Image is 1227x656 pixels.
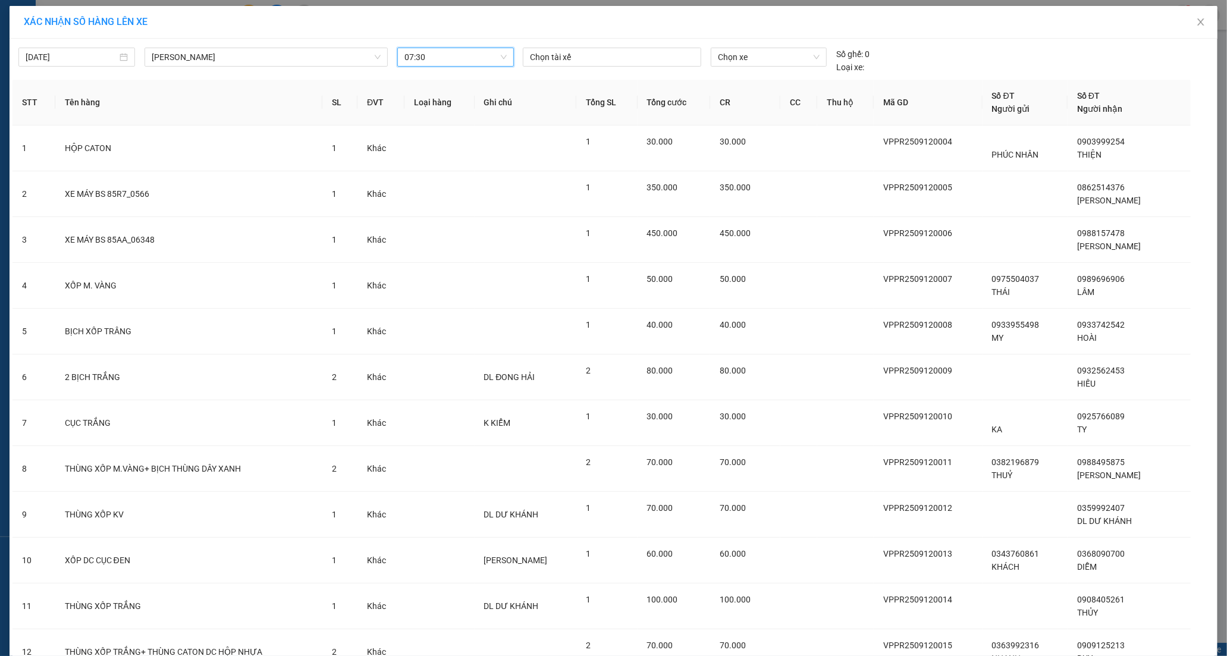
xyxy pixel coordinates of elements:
[992,274,1040,284] span: 0975504037
[1077,241,1141,251] span: [PERSON_NAME]
[586,412,591,421] span: 1
[883,641,952,650] span: VPPR2509120015
[720,641,746,650] span: 70.000
[883,228,952,238] span: VPPR2509120006
[357,125,404,171] td: Khác
[12,263,55,309] td: 4
[883,137,952,146] span: VPPR2509120004
[647,595,678,604] span: 100.000
[357,309,404,354] td: Khác
[332,510,337,519] span: 1
[992,150,1039,159] span: PHÚC NHÂN
[12,492,55,538] td: 9
[55,400,322,446] td: CỤC TRẮNG
[12,583,55,629] td: 11
[883,457,952,467] span: VPPR2509120011
[720,595,751,604] span: 100.000
[647,503,673,513] span: 70.000
[357,446,404,492] td: Khác
[404,48,507,66] span: 07:30
[586,320,591,329] span: 1
[332,189,337,199] span: 1
[720,412,746,421] span: 30.000
[836,48,863,61] span: Số ghế:
[152,48,380,66] span: Phan Rang - Hồ Chí Minh
[586,183,591,192] span: 1
[357,217,404,263] td: Khác
[1077,183,1125,192] span: 0862514376
[1077,274,1125,284] span: 0989696906
[332,418,337,428] span: 1
[586,137,591,146] span: 1
[576,80,637,125] th: Tổng SL
[357,583,404,629] td: Khác
[586,366,591,375] span: 2
[883,503,952,513] span: VPPR2509120012
[26,51,117,64] input: 12/09/2025
[720,228,751,238] span: 450.000
[1077,516,1132,526] span: DL DƯ KHÁNH
[647,274,673,284] span: 50.000
[720,274,746,284] span: 50.000
[720,366,746,375] span: 80.000
[1077,562,1097,572] span: DIỄM
[836,48,870,61] div: 0
[647,641,673,650] span: 70.000
[720,320,746,329] span: 40.000
[720,183,751,192] span: 350.000
[357,400,404,446] td: Khác
[404,80,474,125] th: Loại hàng
[1077,608,1098,617] span: THỦY
[720,503,746,513] span: 70.000
[992,287,1011,297] span: THÁI
[883,412,952,421] span: VPPR2509120010
[12,446,55,492] td: 8
[1077,150,1102,159] span: THIỆN
[114,37,209,65] div: LAB DZINH NGYEN
[883,366,952,375] span: VPPR2509120009
[332,372,337,382] span: 2
[1077,425,1087,434] span: TY
[992,549,1040,558] span: 0343760861
[332,327,337,336] span: 1
[586,641,591,650] span: 2
[484,418,511,428] span: K KIỂM
[586,549,591,558] span: 1
[992,470,1013,480] span: THUỶ
[647,549,673,558] span: 60.000
[484,510,539,519] span: DL DƯ KHÁNH
[484,372,535,382] span: DL ĐONG HẢI
[1077,641,1125,650] span: 0909125213
[357,354,404,400] td: Khác
[12,80,55,125] th: STT
[114,65,209,82] div: 0842313976
[780,80,817,125] th: CC
[1077,287,1094,297] span: LÂM
[647,366,673,375] span: 80.000
[55,354,322,400] td: 2 BỊCH TRẮNG
[12,125,55,171] td: 1
[1184,6,1217,39] button: Close
[10,11,29,24] span: Gửi:
[12,354,55,400] td: 6
[357,538,404,583] td: Khác
[720,137,746,146] span: 30.000
[647,412,673,421] span: 30.000
[1077,137,1125,146] span: 0903999254
[357,80,404,125] th: ĐVT
[992,104,1030,114] span: Người gửi
[12,538,55,583] td: 10
[992,457,1040,467] span: 0382196879
[1077,366,1125,375] span: 0932562453
[1077,91,1100,101] span: Số ĐT
[647,137,673,146] span: 30.000
[332,143,337,153] span: 1
[55,171,322,217] td: XE MÁY BS 85R7_0566
[1077,470,1141,480] span: [PERSON_NAME]
[12,400,55,446] td: 7
[322,80,357,125] th: SL
[1077,549,1125,558] span: 0368090700
[55,538,322,583] td: XỐP DC CỤC ĐEN
[1077,412,1125,421] span: 0925766089
[817,80,874,125] th: Thu hộ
